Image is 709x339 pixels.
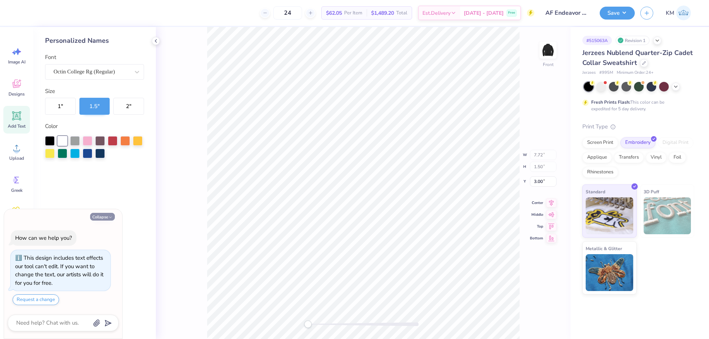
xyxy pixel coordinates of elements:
div: Digital Print [658,137,693,148]
div: Print Type [582,122,694,131]
div: # 515063A [582,36,612,45]
button: 1" [45,98,76,115]
span: Metallic & Glitter [586,245,622,252]
span: Jerzees [582,70,596,76]
div: Embroidery [620,137,655,148]
input: Untitled Design [540,6,594,20]
div: Accessibility label [304,321,312,328]
img: 3D Puff [644,197,691,234]
button: Save [600,7,635,20]
div: Transfers [614,152,644,163]
div: Personalized Names [45,36,144,46]
span: Bottom [530,235,543,241]
label: Font [45,53,56,62]
img: Karl Michael Narciza [676,6,691,20]
span: Total [396,9,407,17]
label: Color [45,122,144,131]
div: Screen Print [582,137,618,148]
span: Minimum Order: 24 + [617,70,654,76]
button: 2" [113,98,144,115]
span: Center [530,200,543,206]
span: Top [530,224,543,229]
div: Applique [582,152,612,163]
span: Upload [9,155,24,161]
span: $1,489.20 [371,9,394,17]
span: Est. Delivery [422,9,451,17]
img: Metallic & Glitter [586,254,633,291]
span: KM [666,9,674,17]
span: 3D Puff [644,188,659,196]
span: Middle [530,212,543,218]
button: Request a change [13,294,59,305]
span: Standard [586,188,605,196]
label: Size [45,87,55,96]
span: Add Text [8,123,25,129]
span: Greek [11,187,23,193]
span: Jerzees Nublend Quarter-Zip Cadet Collar Sweatshirt [582,48,693,67]
div: This design includes text effects our tool can't edit. If you want to change the text, our artist... [15,254,103,287]
span: Per Item [344,9,362,17]
span: Free [508,10,515,15]
img: Standard [586,197,633,234]
span: # 995M [599,70,613,76]
button: 1.5" [79,98,110,115]
a: KM [662,6,694,20]
div: Rhinestones [582,167,618,178]
div: Vinyl [646,152,667,163]
div: Foil [669,152,686,163]
span: [DATE] - [DATE] [464,9,504,17]
span: $62.05 [326,9,342,17]
strong: Fresh Prints Flash: [591,99,630,105]
div: This color can be expedited for 5 day delivery. [591,99,682,112]
div: How can we help you? [15,234,72,242]
div: Front [543,61,554,68]
input: – – [273,6,302,20]
img: Front [541,43,555,58]
div: Revision 1 [616,36,650,45]
span: Designs [8,91,25,97]
span: Image AI [8,59,25,65]
button: Collapse [90,213,115,221]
